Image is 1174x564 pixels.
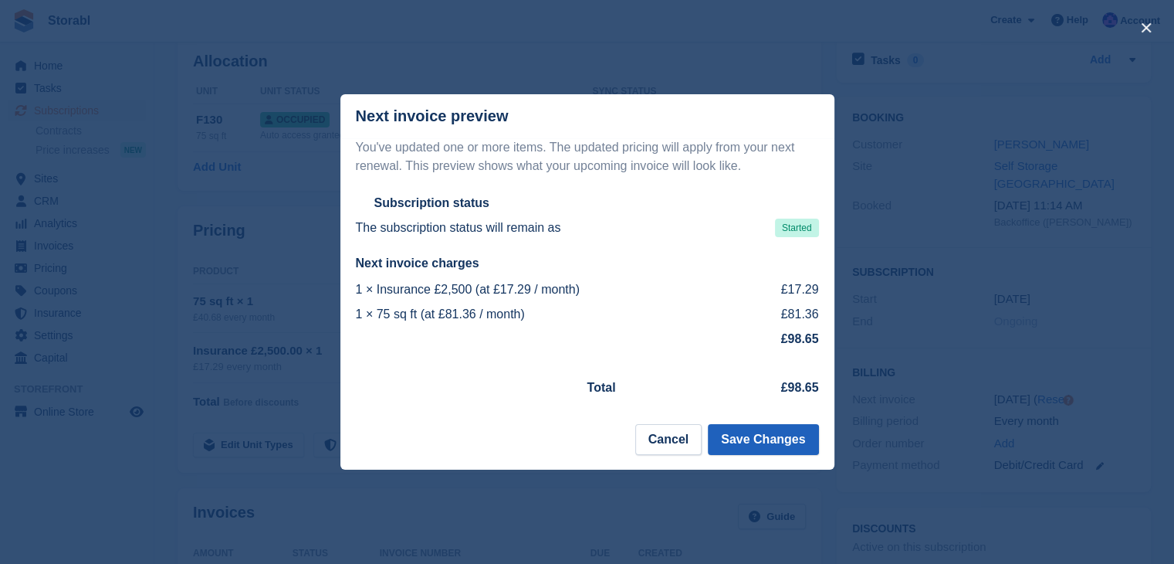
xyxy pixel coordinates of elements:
[1134,15,1159,40] button: close
[635,424,702,455] button: Cancel
[587,381,616,394] strong: Total
[775,219,819,237] span: Started
[781,381,819,394] strong: £98.65
[356,138,819,175] p: You've updated one or more items. The updated pricing will apply from your next renewal. This pre...
[374,195,489,211] h2: Subscription status
[752,302,819,327] td: £81.36
[752,277,819,302] td: £17.29
[356,107,509,125] p: Next invoice preview
[781,332,819,345] strong: £98.65
[708,424,818,455] button: Save Changes
[356,277,752,302] td: 1 × Insurance £2,500 (at £17.29 / month)
[356,219,561,237] p: The subscription status will remain as
[356,302,752,327] td: 1 × 75 sq ft (at £81.36 / month)
[356,256,819,271] h2: Next invoice charges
